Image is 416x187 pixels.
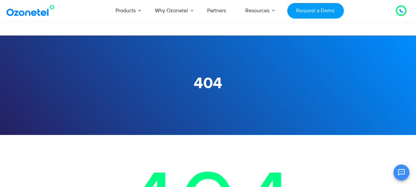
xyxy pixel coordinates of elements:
[24,75,392,93] h1: 404
[287,3,344,19] a: Request a Demo
[393,164,409,180] button: Open chat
